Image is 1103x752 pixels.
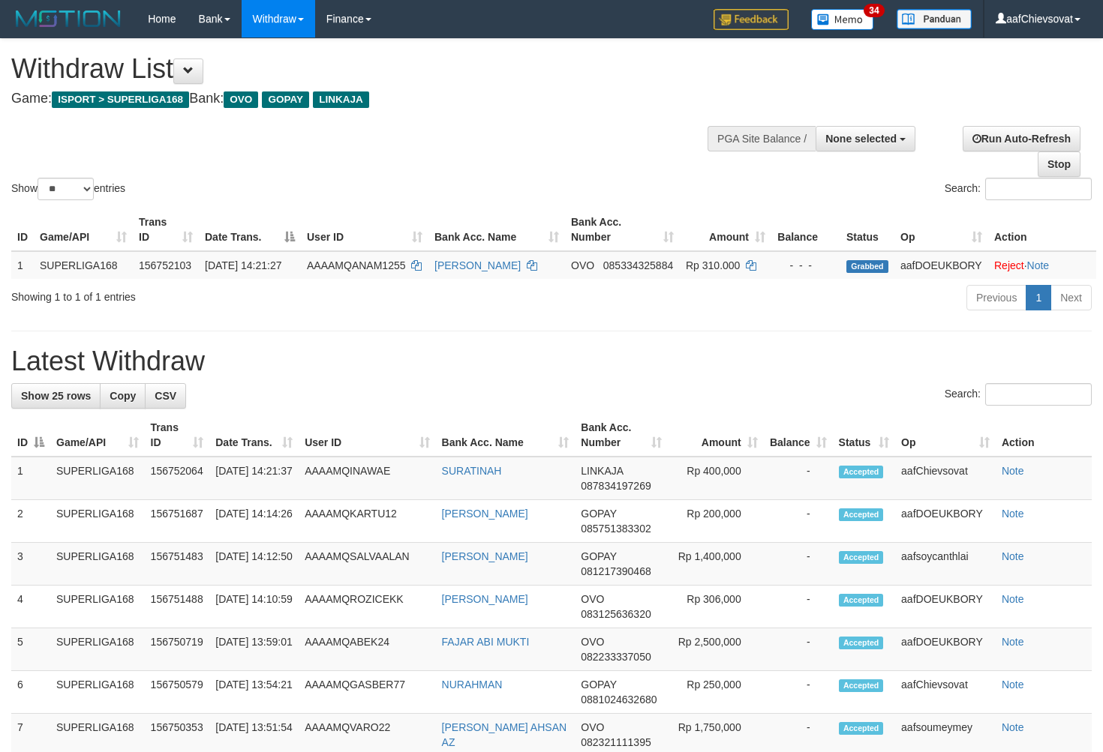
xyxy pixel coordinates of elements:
[145,457,210,500] td: 156752064
[668,457,763,500] td: Rp 400,000
[209,671,299,714] td: [DATE] 13:54:21
[11,457,50,500] td: 1
[895,628,996,671] td: aafDOEUKBORY
[299,671,435,714] td: AAAAMQGASBER77
[764,586,833,628] td: -
[1027,259,1050,271] a: Note
[839,637,884,649] span: Accepted
[442,508,528,520] a: [PERSON_NAME]
[846,260,888,273] span: Grabbed
[11,251,34,279] td: 1
[262,91,309,108] span: GOPAY
[581,694,657,706] span: Copy 0881024632680 to clipboard
[50,671,145,714] td: SUPERLIGA168
[668,543,763,586] td: Rp 1,400,000
[299,457,435,500] td: AAAAMQINAWAE
[428,208,565,251] th: Bank Acc. Name: activate to sort column ascending
[145,671,210,714] td: 156750579
[565,208,680,251] th: Bank Acc. Number: activate to sort column ascending
[11,586,50,628] td: 4
[894,251,988,279] td: aafDOEUKBORY
[668,500,763,543] td: Rp 200,000
[945,178,1092,200] label: Search:
[996,414,1092,457] th: Action
[50,500,145,543] td: SUPERLIGA168
[199,208,301,251] th: Date Trans.: activate to sort column descending
[11,383,101,409] a: Show 25 rows
[777,258,834,273] div: - - -
[825,133,897,145] span: None selected
[11,91,720,106] h4: Game: Bank:
[133,208,199,251] th: Trans ID: activate to sort column ascending
[985,178,1092,200] input: Search:
[571,259,594,271] span: OVO
[581,736,651,748] span: Copy 082321111395 to clipboard
[894,208,988,251] th: Op: activate to sort column ascending
[581,636,604,648] span: OVO
[764,414,833,457] th: Balance: activate to sort column ascending
[442,465,502,477] a: SURATINAH
[50,457,145,500] td: SUPERLIGA168
[301,208,428,251] th: User ID: activate to sort column ascending
[895,671,996,714] td: aafChievsovat
[442,721,567,748] a: [PERSON_NAME] AHSAN AZ
[988,208,1096,251] th: Action
[299,628,435,671] td: AAAAMQABEK24
[209,628,299,671] td: [DATE] 13:59:01
[994,259,1024,271] a: Reject
[224,91,258,108] span: OVO
[38,178,94,200] select: Showentries
[839,551,884,564] span: Accepted
[209,586,299,628] td: [DATE] 14:10:59
[985,383,1092,406] input: Search:
[442,550,528,562] a: [PERSON_NAME]
[1026,285,1051,310] a: 1
[833,414,895,457] th: Status: activate to sort column ascending
[864,4,884,17] span: 34
[686,259,740,271] span: Rp 310.000
[764,500,833,543] td: -
[145,383,186,409] a: CSV
[11,208,34,251] th: ID
[839,679,884,692] span: Accepted
[581,565,651,577] span: Copy 081217390468 to clipboard
[11,178,125,200] label: Show entries
[714,9,789,30] img: Feedback.jpg
[1002,465,1024,477] a: Note
[205,259,281,271] span: [DATE] 14:21:27
[1002,679,1024,691] a: Note
[145,543,210,586] td: 156751483
[139,259,191,271] span: 156752103
[945,383,1092,406] label: Search:
[50,543,145,586] td: SUPERLIGA168
[811,9,874,30] img: Button%20Memo.svg
[668,414,763,457] th: Amount: activate to sort column ascending
[581,651,651,663] span: Copy 082233337050 to clipboard
[11,628,50,671] td: 5
[895,543,996,586] td: aafsoycanthlai
[11,54,720,84] h1: Withdraw List
[1002,636,1024,648] a: Note
[1002,508,1024,520] a: Note
[895,586,996,628] td: aafDOEUKBORY
[145,628,210,671] td: 156750719
[963,126,1080,151] a: Run Auto-Refresh
[299,414,435,457] th: User ID: activate to sort column ascending
[668,671,763,714] td: Rp 250,000
[1002,593,1024,605] a: Note
[581,593,604,605] span: OVO
[897,9,972,29] img: panduan.png
[966,285,1026,310] a: Previous
[11,283,449,304] div: Showing 1 to 1 of 1 entries
[50,414,145,457] th: Game/API: activate to sort column ascending
[581,608,651,620] span: Copy 083125636320 to clipboard
[581,550,616,562] span: GOPAY
[771,208,840,251] th: Balance
[581,523,651,535] span: Copy 085751383302 to clipboard
[764,457,833,500] td: -
[209,543,299,586] td: [DATE] 14:12:50
[839,466,884,478] span: Accepted
[603,259,673,271] span: Copy 085334325884 to clipboard
[680,208,771,251] th: Amount: activate to sort column ascending
[839,594,884,607] span: Accepted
